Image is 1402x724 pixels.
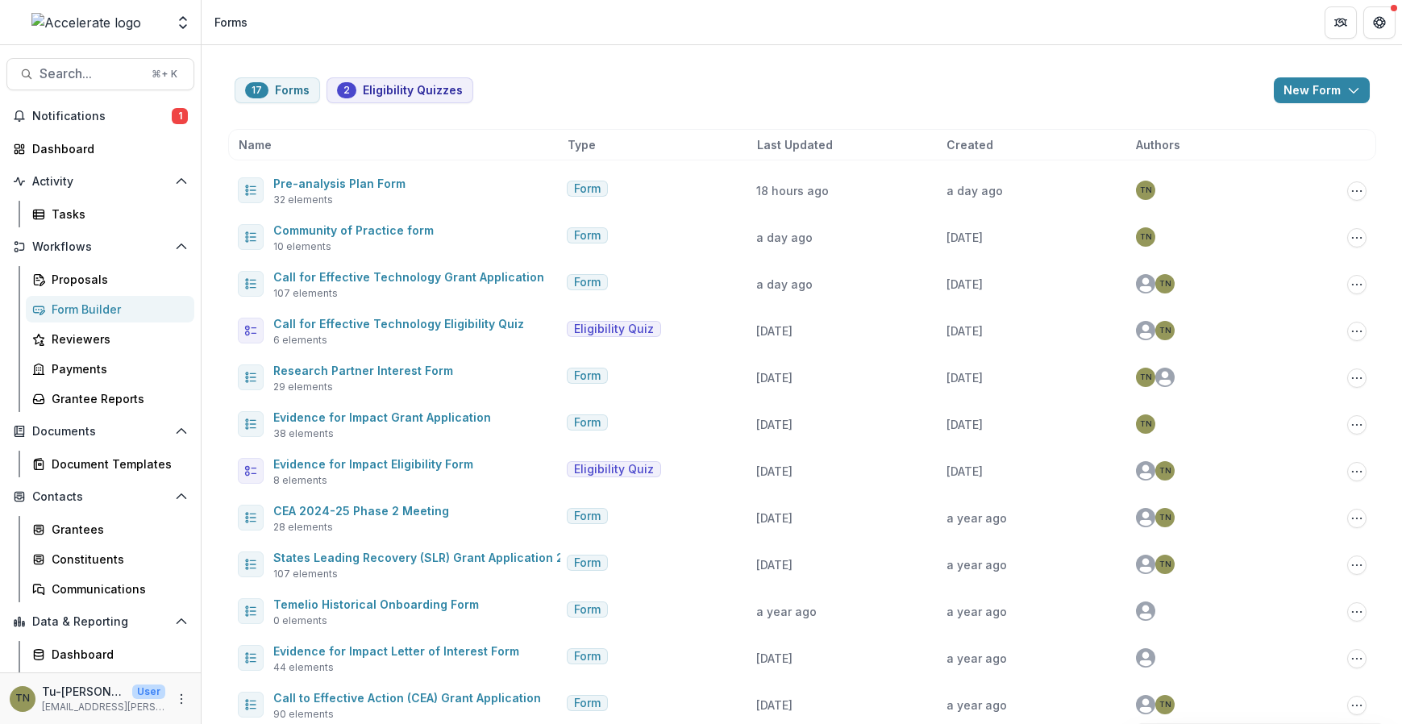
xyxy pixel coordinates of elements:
[42,700,165,714] p: [EMAIL_ADDRESS][PERSON_NAME][DOMAIN_NAME]
[52,331,181,347] div: Reviewers
[1347,322,1367,341] button: Options
[1159,327,1171,335] div: Tu-Quyen Nguyen
[757,136,833,153] span: Last Updated
[946,231,983,244] span: [DATE]
[273,707,334,722] span: 90 elements
[1325,6,1357,39] button: Partners
[273,426,334,441] span: 38 elements
[26,451,194,477] a: Document Templates
[946,324,983,338] span: [DATE]
[1347,415,1367,435] button: Options
[52,390,181,407] div: Grantee Reports
[574,650,601,664] span: Form
[52,206,181,223] div: Tasks
[946,277,983,291] span: [DATE]
[946,605,1007,618] span: a year ago
[1274,77,1370,103] button: New Form
[42,683,126,700] p: Tu-[PERSON_NAME]
[1136,321,1155,340] svg: avatar
[26,326,194,352] a: Reviewers
[756,651,793,665] span: [DATE]
[1136,601,1155,621] svg: avatar
[1347,602,1367,622] button: Options
[273,457,473,471] a: Evidence for Impact Eligibility Form
[26,356,194,382] a: Payments
[6,234,194,260] button: Open Workflows
[1347,555,1367,575] button: Options
[756,277,813,291] span: a day ago
[756,184,829,198] span: 18 hours ago
[32,425,168,439] span: Documents
[172,689,191,709] button: More
[26,296,194,322] a: Form Builder
[1159,514,1171,522] div: Tu-Quyen Nguyen
[273,364,453,377] a: Research Partner Interest Form
[756,698,793,712] span: [DATE]
[273,286,338,301] span: 107 elements
[946,558,1007,572] span: a year ago
[172,108,188,124] span: 1
[273,691,541,705] a: Call to Effective Action (CEA) Grant Application
[1140,186,1152,194] div: Tu-Quyen Nguyen
[273,644,519,658] a: Evidence for Impact Letter of Interest Form
[235,77,320,103] button: Forms
[273,551,592,564] a: States Leading Recovery (SLR) Grant Application 24-25
[1140,373,1152,381] div: Tu-Quyen Nguyen
[1159,701,1171,709] div: Tu-Quyen Nguyen
[273,380,333,394] span: 29 elements
[52,271,181,288] div: Proposals
[26,576,194,602] a: Communications
[26,641,194,668] a: Dashboard
[574,369,601,383] span: Form
[40,66,142,81] span: Search...
[273,177,406,190] a: Pre-analysis Plan Form
[6,418,194,444] button: Open Documents
[1347,649,1367,668] button: Options
[172,6,194,39] button: Open entity switcher
[6,103,194,129] button: Notifications1
[273,223,434,237] a: Community of Practice form
[132,684,165,699] p: User
[148,65,181,83] div: ⌘ + K
[6,135,194,162] a: Dashboard
[1347,181,1367,201] button: Options
[32,240,168,254] span: Workflows
[574,463,654,476] span: Eligibility Quiz
[574,229,601,243] span: Form
[1347,462,1367,481] button: Options
[32,140,181,157] div: Dashboard
[756,464,793,478] span: [DATE]
[32,490,168,504] span: Contacts
[273,520,333,535] span: 28 elements
[52,551,181,568] div: Constituents
[574,697,601,710] span: Form
[26,516,194,543] a: Grantees
[273,567,338,581] span: 107 elements
[1347,368,1367,388] button: Options
[52,456,181,472] div: Document Templates
[273,473,327,488] span: 8 elements
[1347,228,1367,248] button: Options
[946,184,1003,198] span: a day ago
[273,317,524,331] a: Call for Effective Technology Eligibility Quiz
[52,301,181,318] div: Form Builder
[946,464,983,478] span: [DATE]
[26,671,194,697] a: Advanced Analytics
[1347,509,1367,528] button: Options
[946,511,1007,525] span: a year ago
[1159,560,1171,568] div: Tu-Quyen Nguyen
[273,239,331,254] span: 10 elements
[1136,136,1180,153] span: Authors
[1136,274,1155,293] svg: avatar
[239,136,272,153] span: Name
[15,693,30,704] div: Tu-Quyen Nguyen
[273,614,327,628] span: 0 elements
[756,324,793,338] span: [DATE]
[756,231,813,244] span: a day ago
[52,360,181,377] div: Payments
[52,646,181,663] div: Dashboard
[1347,275,1367,294] button: Options
[574,276,601,289] span: Form
[32,175,168,189] span: Activity
[756,558,793,572] span: [DATE]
